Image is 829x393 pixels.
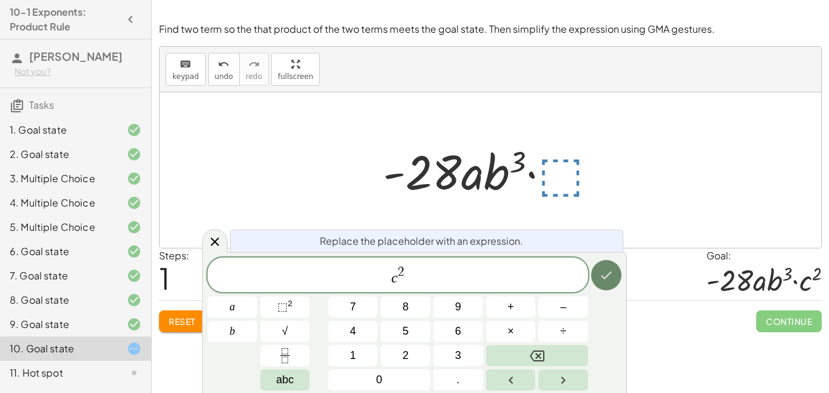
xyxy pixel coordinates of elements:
i: keyboard [180,57,191,72]
button: . [433,369,483,391]
button: Square root [260,321,310,342]
i: Task finished and correct. [127,268,141,283]
span: 3 [455,347,461,364]
button: Done [591,260,621,290]
span: ⬚ [277,301,288,313]
button: Times [486,321,536,342]
button: Right arrow [538,369,588,391]
button: 2 [381,345,430,366]
span: 1 [350,347,356,364]
i: Task started. [127,341,141,356]
i: redo [248,57,260,72]
span: 2 [402,347,408,364]
button: undoundo [208,53,240,86]
button: Backspace [486,345,588,366]
button: Squared [260,296,310,318]
span: abc [276,372,294,388]
button: 1 [328,345,378,366]
span: ÷ [560,323,566,340]
button: Divide [538,321,588,342]
span: Replace the placeholder with an expression. [320,234,523,248]
span: b [229,323,235,340]
button: a [208,296,257,318]
span: 1 [159,259,170,296]
span: 8 [402,299,408,315]
i: undo [218,57,229,72]
span: 2 [398,265,404,279]
button: 9 [433,296,483,318]
label: Steps: [159,249,189,262]
div: 9. Goal state [10,317,107,332]
button: 0 [328,369,430,391]
button: 4 [328,321,378,342]
span: + [507,299,514,315]
div: Goal: [706,248,822,263]
i: Task finished and correct. [127,220,141,234]
button: b [208,321,257,342]
span: keypad [172,72,199,81]
button: 8 [381,296,430,318]
button: Plus [486,296,536,318]
button: 3 [433,345,483,366]
span: fullscreen [278,72,313,81]
button: 5 [381,321,430,342]
div: 6. Goal state [10,244,107,259]
var: c [391,270,398,285]
button: 7 [328,296,378,318]
span: Tasks [29,98,54,111]
div: 8. Goal state [10,293,107,307]
button: Minus [538,296,588,318]
i: Task finished and correct. [127,317,141,332]
button: Fraction [260,345,310,366]
i: Task finished and correct. [127,244,141,259]
span: 0 [376,372,382,388]
span: 6 [455,323,461,340]
div: 1. Goal state [10,123,107,137]
button: fullscreen [271,53,320,86]
div: Not you? [15,66,141,78]
button: Alphabet [260,369,310,391]
span: redo [246,72,262,81]
p: Find two term so the that product of the two terms meets the goal state. Then simplify the expres... [159,22,822,36]
span: . [456,372,459,388]
i: Task finished and correct. [127,147,141,162]
div: 3. Multiple Choice [10,171,107,186]
span: a [229,299,235,315]
span: [PERSON_NAME] [29,49,123,63]
span: √ [282,323,288,340]
button: Left arrow [486,369,536,391]
div: 11. Hot spot [10,366,107,380]
i: Task finished and correct. [127,196,141,210]
button: keyboardkeypad [166,53,206,86]
div: 7. Goal state [10,268,107,283]
span: – [560,299,566,315]
i: Task finished and correct. [127,171,141,186]
sup: 2 [288,299,293,308]
span: × [507,323,514,340]
span: Reset [169,316,195,327]
div: 10. Goal state [10,341,107,356]
i: Task finished and correct. [127,293,141,307]
div: 4. Multiple Choice [10,196,107,210]
span: undo [215,72,233,81]
span: 9 [455,299,461,315]
span: 4 [350,323,356,340]
h4: 10-1 Exponents: Product Rule [10,5,120,34]
button: Reset [159,310,205,332]
button: 6 [433,321,483,342]
div: 2. Goal state [10,147,107,162]
span: 5 [402,323,408,340]
button: redoredo [239,53,269,86]
i: Task finished and correct. [127,123,141,137]
i: Task not started. [127,366,141,380]
div: 5. Multiple Choice [10,220,107,234]
span: 7 [350,299,356,315]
